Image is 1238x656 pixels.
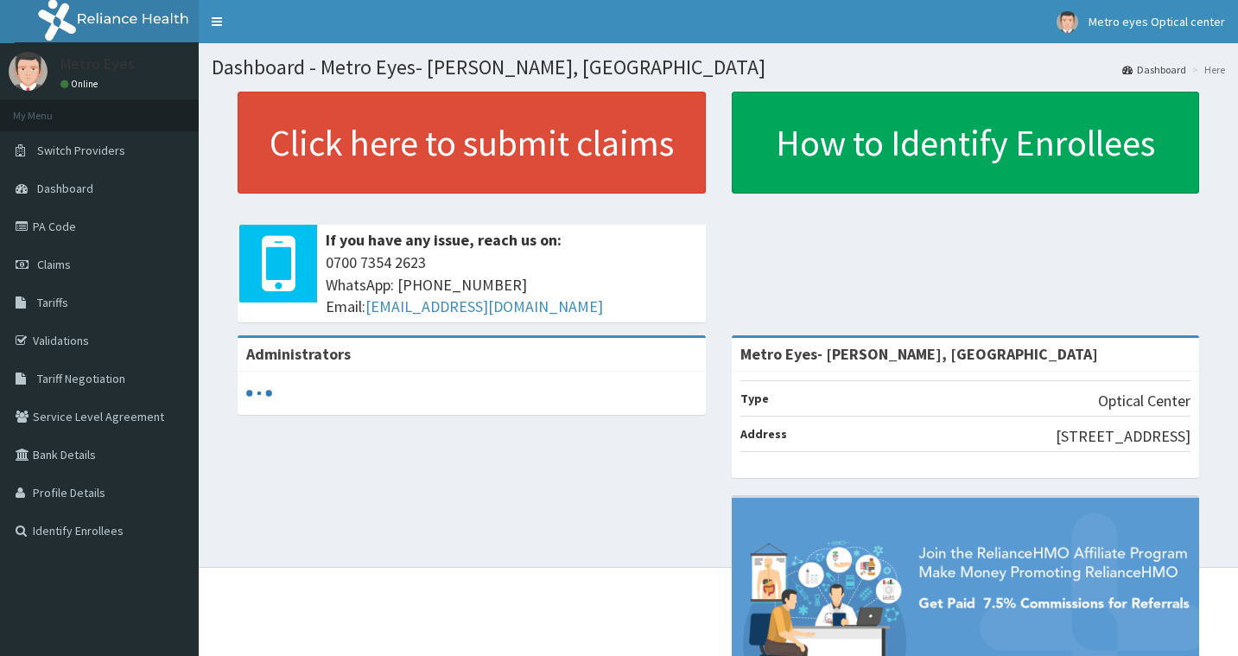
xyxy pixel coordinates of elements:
span: Claims [37,257,71,272]
a: Click here to submit claims [238,92,706,194]
span: Tariff Negotiation [37,371,125,386]
img: User Image [1057,11,1078,33]
p: [STREET_ADDRESS] [1056,425,1190,448]
b: Address [740,426,787,442]
h1: Dashboard - Metro Eyes- [PERSON_NAME], [GEOGRAPHIC_DATA] [212,56,1225,79]
a: Dashboard [1122,62,1186,77]
a: How to Identify Enrollees [732,92,1200,194]
b: Administrators [246,344,351,364]
p: Metro Eyes [60,56,135,72]
span: Tariffs [37,295,68,310]
strong: Metro Eyes- [PERSON_NAME], [GEOGRAPHIC_DATA] [740,344,1098,364]
svg: audio-loading [246,380,272,406]
span: Dashboard [37,181,93,196]
span: 0700 7354 2623 WhatsApp: [PHONE_NUMBER] Email: [326,252,697,318]
p: Optical Center [1098,390,1190,412]
span: Metro eyes Optical center [1089,14,1225,29]
a: Online [60,78,102,90]
a: [EMAIL_ADDRESS][DOMAIN_NAME] [365,296,603,316]
img: User Image [9,52,48,91]
b: If you have any issue, reach us on: [326,230,562,250]
span: Switch Providers [37,143,125,158]
b: Type [740,391,769,406]
li: Here [1188,62,1225,77]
